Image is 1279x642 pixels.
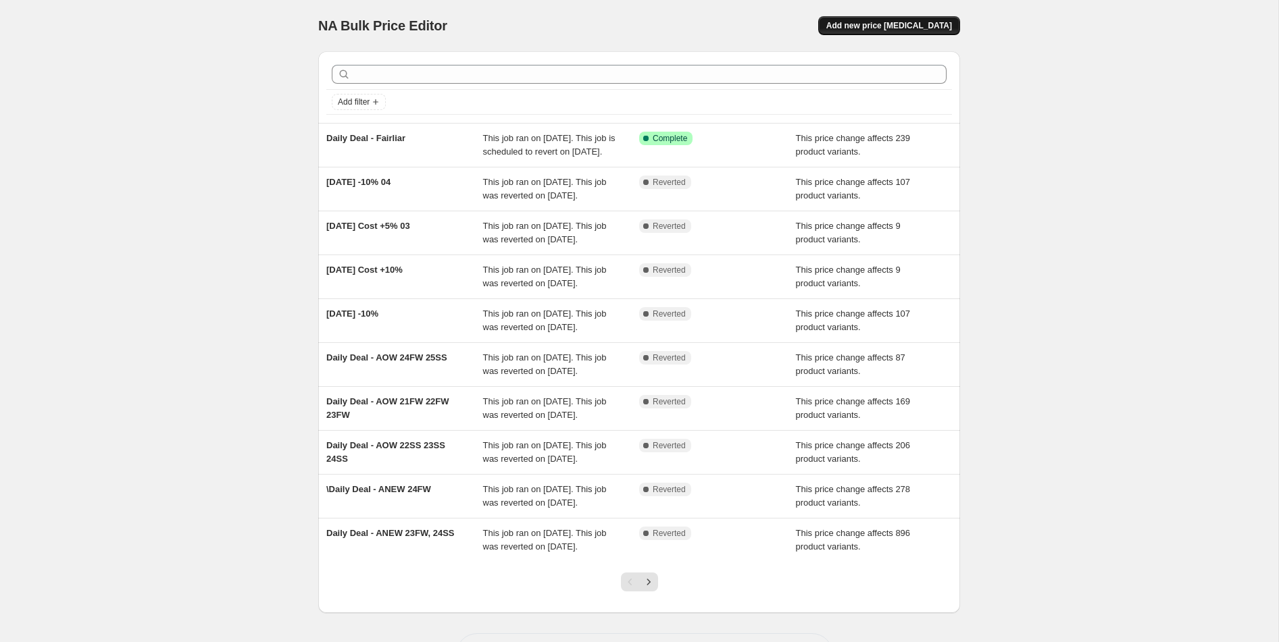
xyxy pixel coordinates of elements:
[653,440,686,451] span: Reverted
[621,572,658,591] nav: Pagination
[653,133,687,144] span: Complete
[639,572,658,591] button: Next
[326,352,447,363] span: Daily Deal - AOW 24FW 25SS
[653,352,686,363] span: Reverted
[318,18,447,33] span: NA Bulk Price Editor
[326,177,391,187] span: [DATE] -10% 04
[483,396,607,420] span: This job ran on [DATE]. This job was reverted on [DATE].
[326,133,405,143] span: Daily Deal - Fairliar
[483,133,616,157] span: This job ran on [DATE]. This job is scheduled to revert on [DATE].
[326,309,378,319] span: [DATE] -10%
[796,265,901,288] span: This price change affects 9 product variants.
[796,484,911,508] span: This price change affects 278 product variants.
[796,440,911,464] span: This price change affects 206 product variants.
[796,528,911,552] span: This price change affects 896 product variants.
[483,221,607,244] span: This job ran on [DATE]. This job was reverted on [DATE].
[653,309,686,319] span: Reverted
[483,440,607,464] span: This job ran on [DATE]. This job was reverted on [DATE].
[653,484,686,495] span: Reverted
[483,484,607,508] span: This job ran on [DATE]. This job was reverted on [DATE].
[326,440,445,464] span: Daily Deal - AOW 22SS 23SS 24SS
[796,221,901,244] span: This price change affects 9 product variants.
[483,177,607,200] span: This job ran on [DATE]. This job was reverted on [DATE].
[796,133,911,157] span: This price change affects 239 product variants.
[326,396,449,420] span: Daily Deal - AOW 21FW 22FW 23FW
[332,94,386,110] button: Add filter
[818,16,960,35] button: Add new price [MEDICAL_DATA]
[653,177,686,188] span: Reverted
[653,528,686,539] span: Reverted
[653,396,686,407] span: Reverted
[826,20,952,31] span: Add new price [MEDICAL_DATA]
[796,396,911,420] span: This price change affects 169 product variants.
[796,352,905,376] span: This price change affects 87 product variants.
[653,221,686,232] span: Reverted
[483,352,607,376] span: This job ran on [DATE]. This job was reverted on [DATE].
[338,97,370,107] span: Add filter
[483,265,607,288] span: This job ran on [DATE]. This job was reverted on [DATE].
[483,528,607,552] span: This job ran on [DATE]. This job was reverted on [DATE].
[796,177,911,200] span: This price change affects 107 product variants.
[326,265,403,275] span: [DATE] Cost +10%
[326,528,455,538] span: Daily Deal - ANEW 23FW, 24SS
[483,309,607,332] span: This job ran on [DATE]. This job was reverted on [DATE].
[796,309,911,332] span: This price change affects 107 product variants.
[326,484,431,494] span: \Daily Deal - ANEW 24FW
[653,265,686,275] span: Reverted
[326,221,410,231] span: [DATE] Cost +5% 03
